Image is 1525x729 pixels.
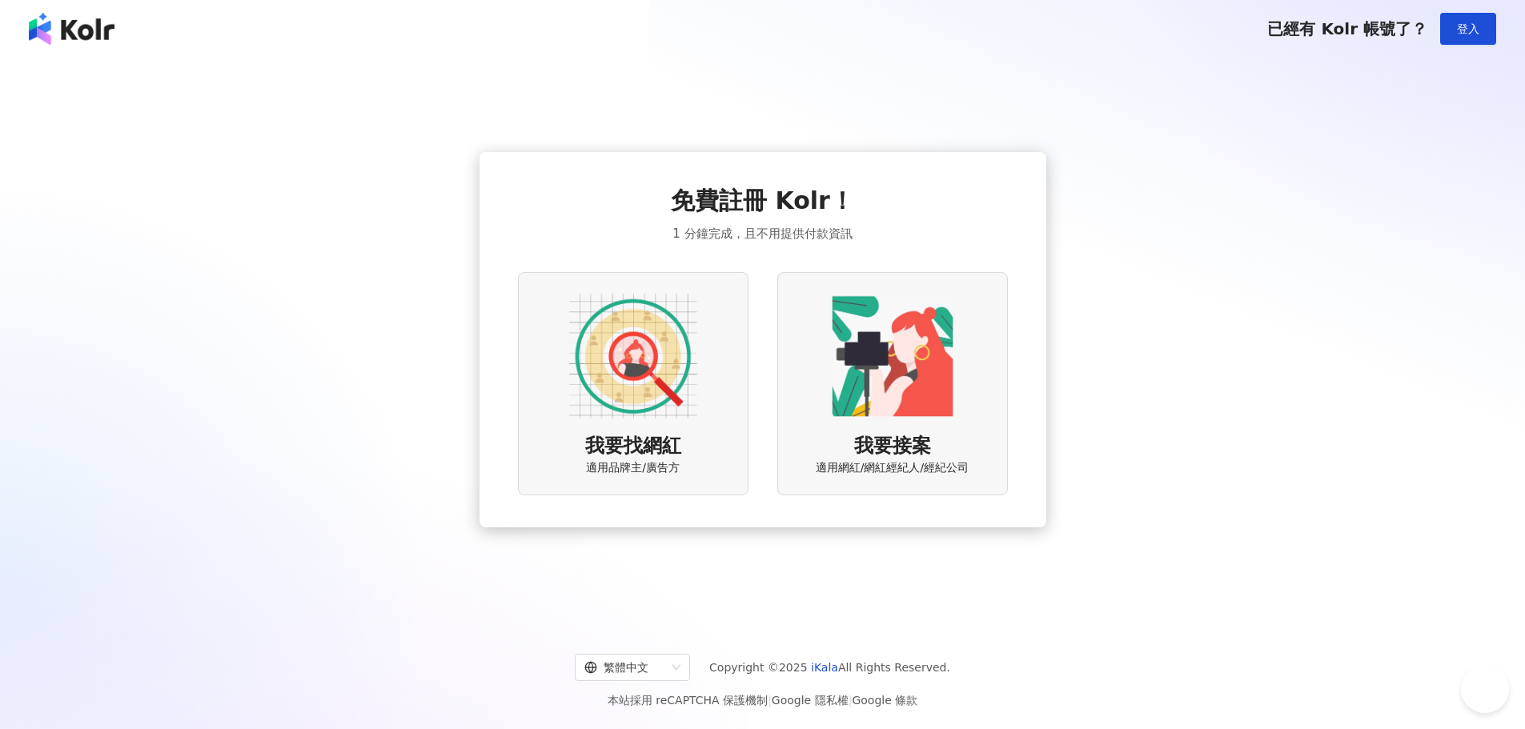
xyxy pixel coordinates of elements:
div: 繁體中文 [584,655,666,680]
span: 1 分鐘完成，且不用提供付款資訊 [672,224,852,243]
span: Copyright © 2025 All Rights Reserved. [709,658,950,677]
a: iKala [811,661,838,674]
span: 本站採用 reCAPTCHA 保護機制 [608,691,917,710]
span: 適用品牌主/廣告方 [586,460,680,476]
img: AD identity option [569,292,697,420]
button: 登入 [1440,13,1496,45]
span: 我要找網紅 [585,433,681,460]
span: 我要接案 [854,433,931,460]
span: 已經有 Kolr 帳號了？ [1267,19,1427,38]
img: logo [29,13,114,45]
span: 登入 [1457,22,1479,35]
span: 適用網紅/網紅經紀人/經紀公司 [816,460,969,476]
img: KOL identity option [829,292,957,420]
iframe: Help Scout Beacon - Open [1461,665,1509,713]
a: Google 隱私權 [772,694,849,707]
span: | [768,694,772,707]
a: Google 條款 [852,694,917,707]
span: 免費註冊 Kolr！ [671,184,854,218]
span: | [849,694,853,707]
